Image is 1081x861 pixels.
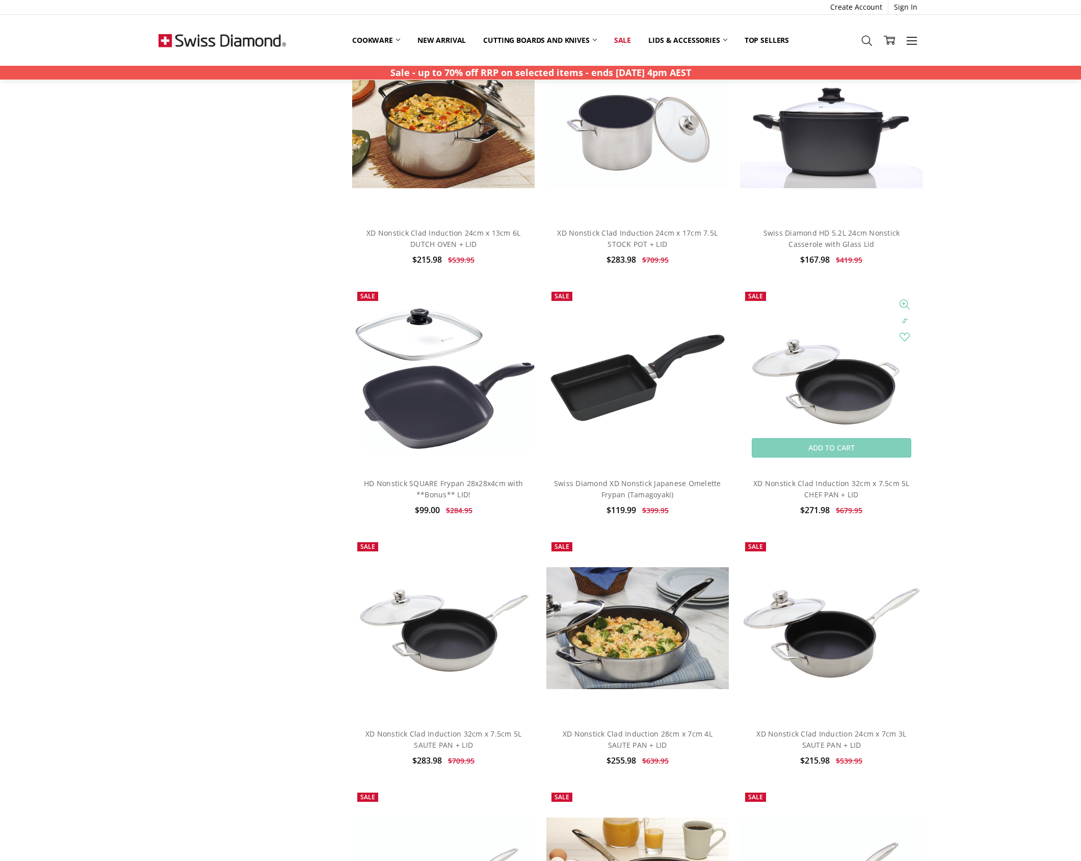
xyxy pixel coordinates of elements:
[546,567,729,689] img: XD Nonstick Clad Induction 28cm x 7cm 4L SAUTE PAN + LID
[474,29,605,52] a: Cutting boards and knives
[740,287,922,469] a: XD Nonstick Clad Induction 32cm x 7.5cm 5L CHEF PAN + LID
[352,567,535,689] img: 5L (32cm) Qt Saute Pan with Lid | Nonstick Clad
[546,287,729,469] a: Swiss Diamond XD Nonstick Japanese Omelette Frypan (Tamagoyaki)
[800,254,830,265] span: $167.98
[352,537,535,720] a: 5L (32cm) Qt Saute Pan with Lid | Nonstick Clad
[390,66,691,79] strong: Sale - up to 70% off RRP on selected items - ends [DATE] 4pm AEST
[763,228,900,249] a: Swiss Diamond HD 5.2L 24cm Nonstick Casserole with Glass Lid
[800,504,830,516] span: $271.98
[366,228,520,249] a: XD Nonstick Clad Induction 24cm x 13cm 6L DUTCH OVEN + LID
[753,478,910,499] a: XD Nonstick Clad Induction 32cm x 7.5cm 5L CHEF PAN + LID
[752,438,911,458] a: Add to Cart
[736,29,798,52] a: Top Sellers
[352,66,535,188] img: XD Nonstick Clad Induction 24cm x 13cm 6L DUTCH OVEN + LID
[740,537,922,720] a: XD Nonstick Clad Induction 24cm x 7cm 3L SAUTE PAN + LID
[605,29,640,52] a: Sale
[365,729,522,750] a: XD Nonstick Clad Induction 32cm x 7.5cm 5L SAUTE PAN + LID
[546,537,729,720] a: XD Nonstick Clad Induction 28cm x 7cm 4L SAUTE PAN + LID
[360,542,375,551] span: Sale
[415,504,440,516] span: $99.00
[448,756,474,766] span: $709.95
[740,36,922,219] a: Swiss Diamond HD 5.2L 24cm Nonstick Casserole with Glass Lid
[360,793,375,801] span: Sale
[836,255,862,265] span: $419.95
[555,292,569,300] span: Sale
[555,793,569,801] span: Sale
[607,755,636,766] span: $255.98
[412,254,442,265] span: $215.98
[740,576,922,680] img: XD Nonstick Clad Induction 24cm x 7cm 3L SAUTE PAN + LID
[800,755,830,766] span: $215.98
[642,255,669,265] span: $709.95
[740,317,922,439] img: XD Nonstick Clad Induction 32cm x 7.5cm 5L CHEF PAN + LID
[563,729,713,750] a: XD Nonstick Clad Induction 28cm x 7cm 4L SAUTE PAN + LID
[159,15,286,66] img: Free Shipping On Every Order
[642,756,669,766] span: $639.95
[836,505,862,515] span: $679.95
[446,505,472,515] span: $284.95
[546,331,729,424] img: Swiss Diamond XD Nonstick Japanese Omelette Frypan (Tamagoyaki)
[748,292,763,300] span: Sale
[836,756,862,766] span: $539.95
[546,36,729,219] a: XD Nonstick Clad Induction 24cm x 17cm 7.5L STOCK POT + LID
[748,793,763,801] span: Sale
[409,29,474,52] a: New arrival
[412,755,442,766] span: $283.98
[352,287,535,469] a: HD Nonstick SQUARE Frypan 28x28x4cm with **Bonus** LID!
[364,478,523,499] a: HD Nonstick SQUARE Frypan 28x28x4cm with **Bonus** LID!
[748,542,763,551] span: Sale
[360,292,375,300] span: Sale
[607,504,636,516] span: $119.99
[557,228,718,249] a: XD Nonstick Clad Induction 24cm x 17cm 7.5L STOCK POT + LID
[607,254,636,265] span: $283.98
[448,255,474,265] span: $539.95
[352,306,535,450] img: HD Nonstick SQUARE Frypan 28x28x4cm with **Bonus** LID!
[344,29,409,52] a: Cookware
[642,505,669,515] span: $399.95
[546,66,729,188] img: XD Nonstick Clad Induction 24cm x 17cm 7.5L STOCK POT + LID
[554,478,721,499] a: Swiss Diamond XD Nonstick Japanese Omelette Frypan (Tamagoyaki)
[640,29,735,52] a: Lids & Accessories
[756,729,906,750] a: XD Nonstick Clad Induction 24cm x 7cm 3L SAUTE PAN + LID
[352,36,535,219] a: XD Nonstick Clad Induction 24cm x 13cm 6L DUTCH OVEN + LID
[555,542,569,551] span: Sale
[740,66,922,188] img: Swiss Diamond HD 5.2L 24cm Nonstick Casserole with Glass Lid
